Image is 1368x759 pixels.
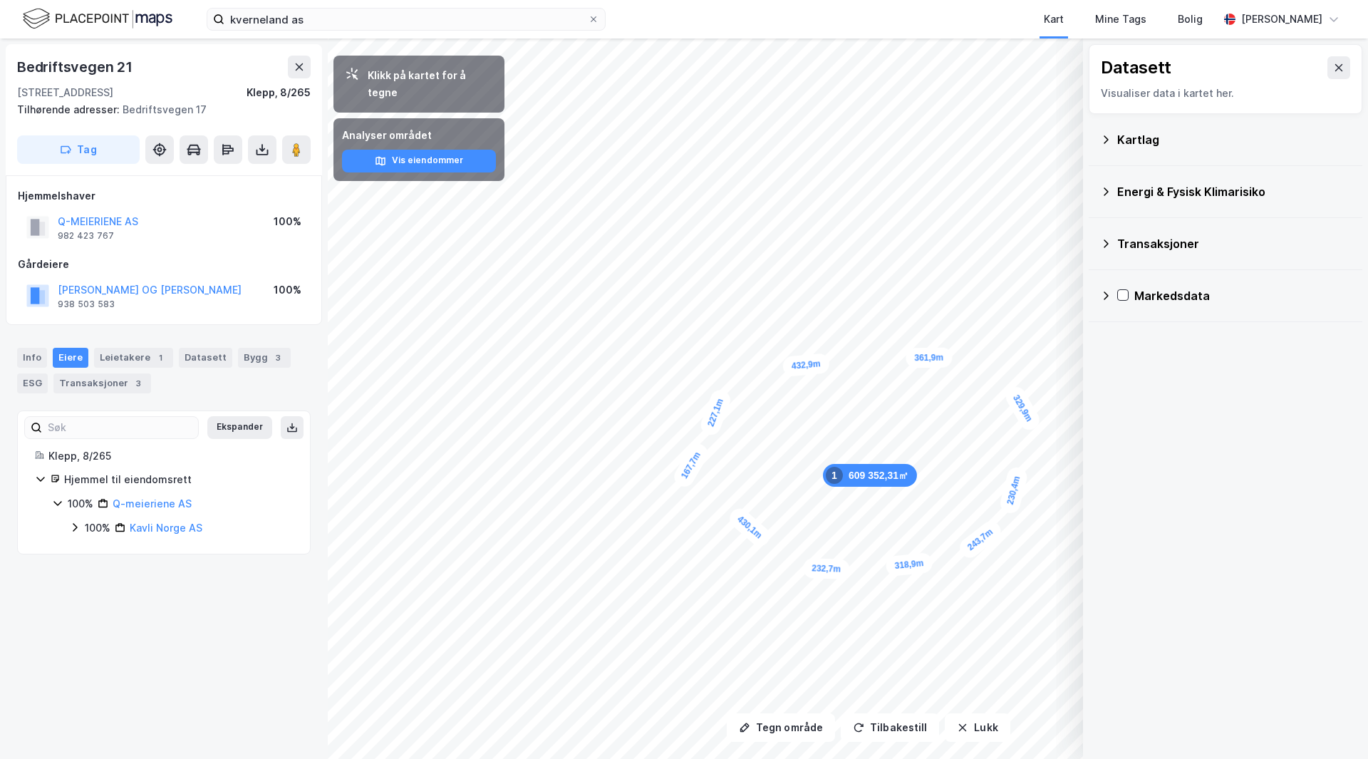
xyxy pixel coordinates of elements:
[85,520,110,537] div: 100%
[207,416,272,439] button: Ekspander
[841,713,939,742] button: Tilbakestill
[274,213,301,230] div: 100%
[224,9,588,30] input: Søk på adresse, matrikkel, gårdeiere, leietakere eller personer
[1101,56,1171,79] div: Datasett
[113,497,192,510] a: Q-meieriene AS
[17,373,48,393] div: ESG
[238,348,291,368] div: Bygg
[1134,287,1351,304] div: Markedsdata
[1241,11,1322,28] div: [PERSON_NAME]
[247,84,311,101] div: Klepp, 8/265
[17,101,299,118] div: Bedriftsvegen 17
[803,558,850,579] div: Map marker
[18,187,310,205] div: Hjemmelshaver
[1117,183,1351,200] div: Energi & Fysisk Klimarisiko
[998,465,1029,515] div: Map marker
[18,256,310,273] div: Gårdeiere
[1095,11,1146,28] div: Mine Tags
[17,56,135,78] div: Bedriftsvegen 21
[1044,11,1064,28] div: Kart
[130,522,202,534] a: Kavli Norge AS
[698,388,733,438] div: Map marker
[1117,235,1351,252] div: Transaksjoner
[179,348,232,368] div: Datasett
[271,351,285,365] div: 3
[782,353,830,377] div: Map marker
[42,417,198,438] input: Søk
[53,348,88,368] div: Eiere
[1002,383,1043,433] div: Map marker
[826,467,843,484] div: 1
[58,230,114,242] div: 982 423 767
[64,471,293,488] div: Hjemmel til eiendomsrett
[956,517,1005,562] div: Map marker
[1101,85,1350,102] div: Visualiser data i kartet her.
[1297,691,1368,759] iframe: Chat Widget
[906,348,952,368] div: Map marker
[23,6,172,31] img: logo.f888ab2527a4732fd821a326f86c7f29.svg
[17,135,140,164] button: Tag
[131,376,145,391] div: 3
[274,282,301,299] div: 100%
[1117,131,1351,148] div: Kartlag
[342,127,496,144] div: Analyser området
[48,448,293,465] div: Klepp, 8/265
[727,713,835,742] button: Tegn område
[823,464,917,487] div: Map marker
[53,373,151,393] div: Transaksjoner
[670,440,711,490] div: Map marker
[153,351,167,365] div: 1
[885,552,933,577] div: Map marker
[1178,11,1203,28] div: Bolig
[68,495,93,512] div: 100%
[17,84,113,101] div: [STREET_ADDRESS]
[368,67,493,101] div: Klikk på kartet for å tegne
[945,713,1010,742] button: Lukk
[58,299,115,310] div: 938 503 583
[17,348,47,368] div: Info
[17,103,123,115] span: Tilhørende adresser:
[94,348,173,368] div: Leietakere
[725,505,773,550] div: Map marker
[342,150,496,172] button: Vis eiendommer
